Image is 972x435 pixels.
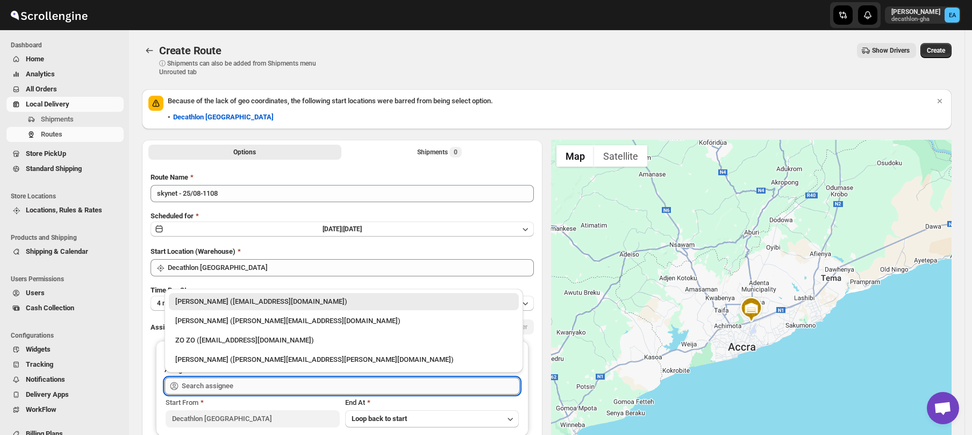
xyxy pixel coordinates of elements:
[166,398,198,407] span: Start From
[345,410,519,427] button: Loop back to start
[168,112,274,123] div: •
[182,377,520,395] input: Search assignee
[945,8,960,23] span: Emmanuel Adu-Mensah
[6,112,124,127] button: Shipments
[26,149,66,158] span: Store PickUp
[6,52,124,67] button: Home
[891,8,940,16] p: [PERSON_NAME]
[165,330,523,349] li: ZO ZO (francazogli28@gmail.com)
[165,349,523,368] li: Emmanuel Adu-Mensah (emmanuel.adumensah.partner@decathlon.com)
[26,360,53,368] span: Tracking
[11,275,124,283] span: Users Permissions
[857,43,916,58] button: Show Drivers
[6,357,124,372] button: Tracking
[449,147,462,158] span: 0
[159,59,328,76] p: ⓘ Shipments can also be added from Shipments menu Unrouted tab
[151,286,194,294] span: Time Per Stop
[233,148,256,156] span: Options
[165,310,523,330] li: Francisca Zogli (francisca.zogli.partner@decathlon.com)
[167,109,280,126] button: Decathlon [GEOGRAPHIC_DATA]
[949,12,956,19] text: EA
[6,372,124,387] button: Notifications
[151,185,534,202] input: Eg: Bengaluru Route
[26,165,82,173] span: Standard Shipping
[344,145,537,160] button: Selected Shipments
[26,55,44,63] span: Home
[175,354,512,365] div: [PERSON_NAME] ([PERSON_NAME][EMAIL_ADDRESS][PERSON_NAME][DOMAIN_NAME])
[175,335,512,346] div: ZO ZO ([EMAIL_ADDRESS][DOMAIN_NAME])
[26,85,57,93] span: All Orders
[26,247,88,255] span: Shipping & Calendar
[26,345,51,353] span: Widgets
[920,43,952,58] button: Create
[6,203,124,218] button: Locations, Rules & Rates
[26,100,69,108] span: Local Delivery
[151,296,534,311] button: 4 minutes
[343,225,362,233] span: [DATE]
[323,225,343,233] span: [DATE] |
[872,46,910,55] span: Show Drivers
[11,41,124,49] span: Dashboard
[11,233,124,242] span: Products and Shipping
[9,2,89,28] img: ScrollEngine
[11,331,124,340] span: Configurations
[26,206,102,214] span: Locations, Rules & Rates
[417,147,462,158] div: Shipments
[148,145,341,160] button: All Route Options
[345,397,519,408] div: End At
[151,173,188,181] span: Route Name
[142,43,157,58] button: Routes
[594,145,647,167] button: Show satellite imagery
[885,6,961,24] button: User menu
[26,390,69,398] span: Delivery Apps
[932,94,947,109] button: Dismiss notification
[6,387,124,402] button: Delivery Apps
[26,304,74,312] span: Cash Collection
[175,316,512,326] div: [PERSON_NAME] ([PERSON_NAME][EMAIL_ADDRESS][DOMAIN_NAME])
[151,212,194,220] span: Scheduled for
[168,96,934,106] p: Because of the lack of geo coordinates, the following start locations were barred from being sele...
[41,115,74,123] span: Shipments
[168,259,534,276] input: Search location
[6,67,124,82] button: Analytics
[891,16,940,23] p: decathlon-gha
[151,247,235,255] span: Start Location (Warehouse)
[173,113,274,121] b: Decathlon [GEOGRAPHIC_DATA]
[151,323,180,331] span: Assign to
[159,44,221,57] span: Create Route
[6,286,124,301] button: Users
[26,405,56,413] span: WorkFlow
[927,46,945,55] span: Create
[165,293,523,310] li: Arthur Remaud (noreply@decathlon.com)
[6,244,124,259] button: Shipping & Calendar
[157,299,185,308] span: 4 minutes
[26,70,55,78] span: Analytics
[927,392,959,424] a: Open chat
[151,222,534,237] button: [DATE]|[DATE]
[6,301,124,316] button: Cash Collection
[41,130,62,138] span: Routes
[556,145,594,167] button: Show street map
[6,342,124,357] button: Widgets
[352,415,407,423] span: Loop back to start
[175,296,512,307] div: [PERSON_NAME] ([EMAIL_ADDRESS][DOMAIN_NAME])
[11,192,124,201] span: Store Locations
[6,402,124,417] button: WorkFlow
[26,289,45,297] span: Users
[6,82,124,97] button: All Orders
[26,375,65,383] span: Notifications
[6,127,124,142] button: Routes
